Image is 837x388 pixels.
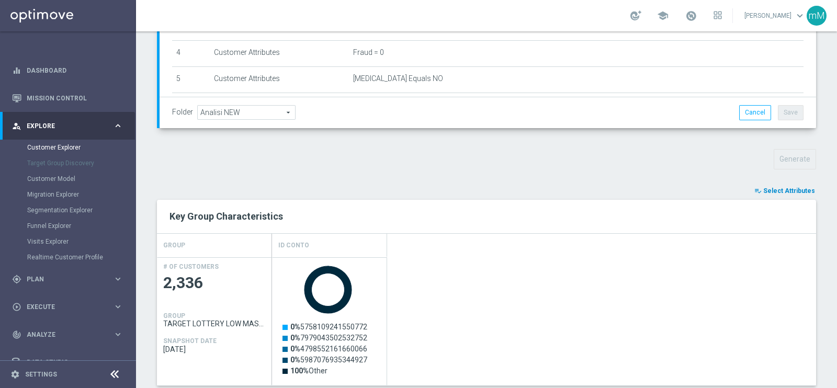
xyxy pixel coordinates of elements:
a: Customer Model [27,175,109,183]
div: Press SPACE to select this row. [157,257,272,385]
button: Mission Control [12,94,123,102]
div: Analyze [12,330,113,339]
span: school [657,10,669,21]
div: Explore [12,121,113,131]
span: [MEDICAL_DATA] Equals NO [353,74,443,83]
button: play_circle_outline Execute keyboard_arrow_right [12,303,123,311]
span: 2025-08-24 [163,345,266,353]
i: keyboard_arrow_right [113,274,123,284]
div: Customer Explorer [27,140,135,155]
i: gps_fixed [12,275,21,284]
text: Other [290,367,327,375]
i: keyboard_arrow_right [113,329,123,339]
td: 6 [172,93,210,119]
text: 5758109241550772 [290,323,367,331]
div: Mission Control [12,84,123,112]
a: Customer Explorer [27,143,109,152]
span: Execute [27,304,113,310]
span: 2,336 [163,273,266,293]
h4: Id Conto [278,236,309,255]
span: Fraud = 0 [353,48,384,57]
label: Folder [172,108,193,117]
i: keyboard_arrow_right [113,302,123,312]
tspan: 100% [290,367,309,375]
td: 4 [172,41,210,67]
a: Settings [25,371,57,378]
div: Data Studio [12,358,113,367]
i: playlist_add_check [754,187,762,195]
div: Press SPACE to select this row. [272,257,387,385]
a: Migration Explorer [27,190,109,199]
i: person_search [12,121,21,131]
text: 4798552161660066 [290,345,367,353]
text: 5987076935344927 [290,356,367,364]
span: keyboard_arrow_down [794,10,806,21]
h4: SNAPSHOT DATE [163,337,217,345]
button: person_search Explore keyboard_arrow_right [12,122,123,130]
td: Customer Attributes [210,41,349,67]
span: Plan [27,276,113,282]
button: gps_fixed Plan keyboard_arrow_right [12,275,123,283]
div: Visits Explorer [27,234,135,249]
a: Mission Control [27,84,123,112]
span: TARGET LOTTERY LOW MASTER [163,319,266,328]
h4: GROUP [163,312,185,319]
a: Visits Explorer [27,237,109,246]
a: Realtime Customer Profile [27,253,109,261]
tspan: 0% [290,334,300,342]
button: Data Studio keyboard_arrow_right [12,358,123,367]
button: Cancel [739,105,771,120]
div: Customer Model [27,171,135,187]
i: play_circle_outline [12,302,21,312]
button: Save [778,105,804,120]
tspan: 0% [290,323,300,331]
i: settings [10,370,20,379]
a: [PERSON_NAME]keyboard_arrow_down [743,8,807,24]
div: Execute [12,302,113,312]
div: Segmentation Explorer [27,202,135,218]
tspan: 0% [290,345,300,353]
span: Analyze [27,332,113,338]
button: Generate [774,149,816,169]
div: Target Group Discovery [27,155,135,171]
button: equalizer Dashboard [12,66,123,75]
a: Segmentation Explorer [27,206,109,214]
div: mM [807,6,827,26]
a: Funnel Explorer [27,222,109,230]
h4: GROUP [163,236,185,255]
div: Dashboard [12,56,123,84]
i: keyboard_arrow_right [113,357,123,367]
i: keyboard_arrow_right [113,121,123,131]
tspan: 0% [290,356,300,364]
td: 5 [172,66,210,93]
button: playlist_add_check Select Attributes [753,185,816,197]
td: Customer Attributes [210,93,349,119]
div: Migration Explorer [27,187,135,202]
td: Customer Attributes [210,66,349,93]
div: Funnel Explorer [27,218,135,234]
h2: Key Group Characteristics [169,210,804,223]
span: Data Studio [27,359,113,366]
i: equalizer [12,66,21,75]
i: track_changes [12,330,21,339]
span: Explore [27,123,113,129]
h4: # OF CUSTOMERS [163,263,219,270]
span: Select Attributes [763,187,815,195]
a: Dashboard [27,56,123,84]
text: 7979043502532752 [290,334,367,342]
div: Plan [12,275,113,284]
div: Realtime Customer Profile [27,249,135,265]
button: track_changes Analyze keyboard_arrow_right [12,330,123,339]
